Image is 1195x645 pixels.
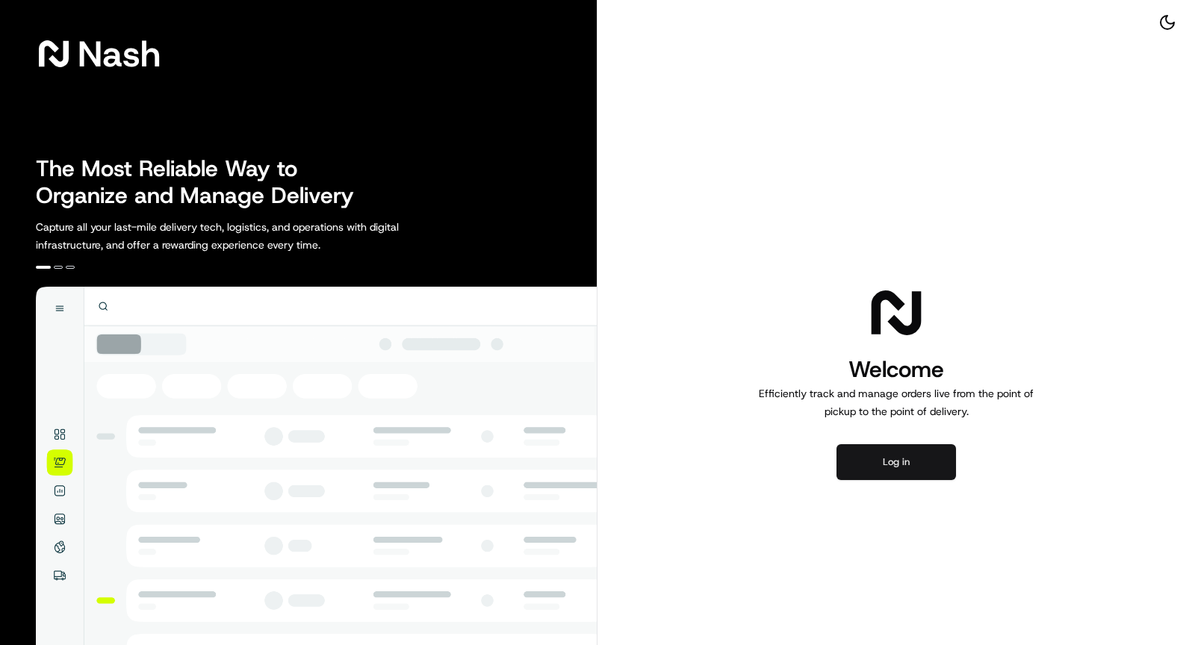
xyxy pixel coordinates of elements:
[753,384,1040,420] p: Efficiently track and manage orders live from the point of pickup to the point of delivery.
[36,218,466,254] p: Capture all your last-mile delivery tech, logistics, and operations with digital infrastructure, ...
[836,444,956,480] button: Log in
[753,355,1040,384] h1: Welcome
[78,39,161,69] span: Nash
[36,155,370,209] h2: The Most Reliable Way to Organize and Manage Delivery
